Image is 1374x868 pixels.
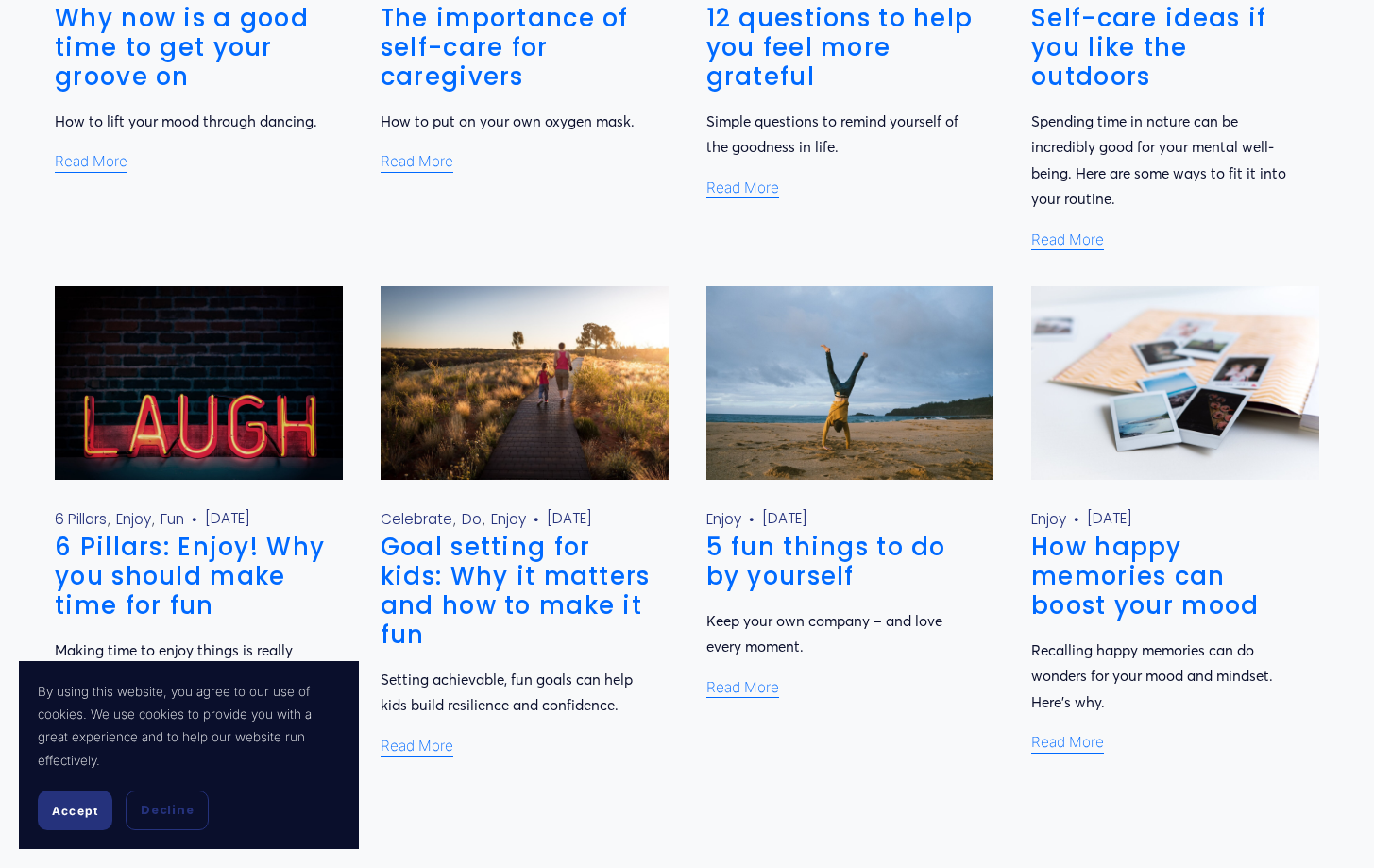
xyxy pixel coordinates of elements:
[704,285,995,480] img: 5 fun things to do by yourself
[452,509,457,528] span: ,
[1031,638,1304,715] p: Recalling happy memories can do wonders for your mood and mindset. Here’s why.
[381,719,453,759] a: Read More
[1031,1,1266,94] a: Self-care ideas if you like the outdoors
[116,509,151,529] a: Enjoy
[55,134,127,175] a: Read More
[381,134,453,175] a: Read More
[126,791,209,830] button: Decline
[547,515,592,522] time: [DATE]
[706,608,979,660] p: Keep your own company – and love every moment.
[1031,509,1066,529] a: Enjoy
[38,680,340,772] p: By using this website, you agree to our use of cookies. We use cookies to provide you with a grea...
[706,161,779,201] a: Read More
[1030,285,1321,480] img: How happy memories can boost your mood
[482,509,486,528] span: ,
[706,660,779,701] a: Read More
[107,509,111,528] span: ,
[1031,715,1104,756] a: Read More
[55,530,325,622] a: 6 Pillars: Enjoy! Why you should make time for fun
[141,802,194,819] span: Decline
[1031,109,1304,213] p: Spending time in nature can be incredibly good for your mental well-being. Here are some ways to ...
[706,109,979,161] p: Simple questions to remind yourself of the goodness in life.
[161,509,184,529] a: Fun
[379,285,670,480] img: Goal setting for kids: Why it matters and how to make it fun
[381,1,629,94] a: The importance of self-care for caregivers
[462,509,482,529] a: Do
[1087,515,1132,522] time: [DATE]
[706,530,946,593] a: 5 fun things to do by yourself
[55,638,328,715] p: Making time to enjoy things is really important for mental wellbeing. Find out why in this editio...
[205,515,250,522] time: [DATE]
[381,667,653,719] p: Setting achievable, fun goals can help kids build resilience and confidence.
[1031,213,1104,253] a: Read More
[55,509,107,529] a: 6 Pillars
[706,1,974,94] a: 12 questions to help you feel more grateful
[491,509,526,529] a: Enjoy
[54,285,345,480] img: 6 Pillars: Enjoy! Why you should make time for fun
[151,509,156,528] span: ,
[381,509,452,529] a: Celebrate
[1031,530,1259,622] a: How happy memories can boost your mood
[52,804,98,818] span: Accept
[762,515,807,522] time: [DATE]
[381,530,651,652] a: Goal setting for kids: Why it matters and how to make it fun
[55,109,328,134] p: How to lift your mood through dancing.
[706,509,741,529] a: Enjoy
[19,661,359,849] section: Cookie banner
[38,791,112,830] button: Accept
[381,109,653,134] p: How to put on your own oxygen mask.
[55,1,309,94] a: Why now is a good time to get your groove on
